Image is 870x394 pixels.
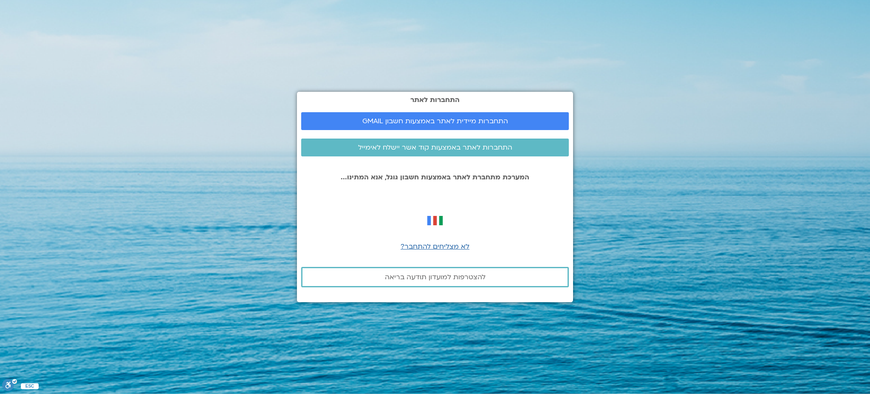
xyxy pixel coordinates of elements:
[301,267,569,287] a: להצטרפות למועדון תודעה בריאה
[362,117,508,125] span: התחברות מיידית לאתר באמצעות חשבון GMAIL
[385,273,486,281] span: להצטרפות למועדון תודעה בריאה
[301,96,569,104] h2: התחברות לאתר
[301,139,569,156] a: התחברות לאתר באמצעות קוד אשר יישלח לאימייל
[401,242,469,251] a: לא מצליחים להתחבר?
[301,173,569,181] p: המערכת מתחברת לאתר באמצעות חשבון גוגל, אנא המתינו...
[301,112,569,130] a: התחברות מיידית לאתר באמצעות חשבון GMAIL
[358,144,512,151] span: התחברות לאתר באמצעות קוד אשר יישלח לאימייל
